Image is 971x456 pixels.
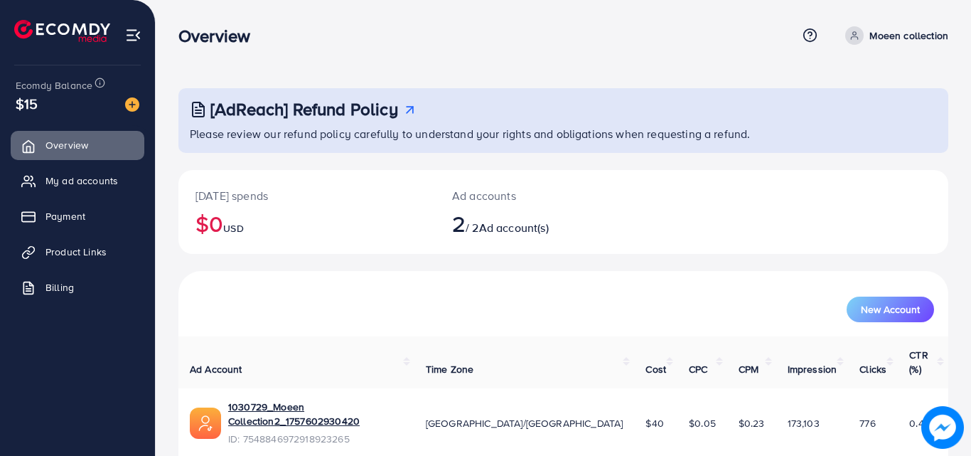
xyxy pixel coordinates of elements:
[14,20,110,42] img: logo
[452,207,466,240] span: 2
[16,93,38,114] span: $15
[788,416,820,430] span: 173,103
[178,26,262,46] h3: Overview
[190,362,242,376] span: Ad Account
[11,131,144,159] a: Overview
[859,362,886,376] span: Clicks
[426,362,473,376] span: Time Zone
[426,416,623,430] span: [GEOGRAPHIC_DATA]/[GEOGRAPHIC_DATA]
[11,202,144,230] a: Payment
[125,97,139,112] img: image
[45,209,85,223] span: Payment
[645,416,663,430] span: $40
[739,362,758,376] span: CPM
[909,348,928,376] span: CTR (%)
[921,406,964,449] img: image
[452,210,611,237] h2: / 2
[45,174,118,188] span: My ad accounts
[195,210,418,237] h2: $0
[869,27,948,44] p: Moeen collection
[689,416,716,430] span: $0.05
[228,432,403,446] span: ID: 7548846972918923265
[859,416,875,430] span: 776
[847,297,934,322] button: New Account
[210,99,398,120] h3: [AdReach] Refund Policy
[190,125,940,142] p: Please review our refund policy carefully to understand your rights and obligations when requesti...
[223,221,243,235] span: USD
[788,362,837,376] span: Impression
[45,245,107,259] span: Product Links
[16,78,92,92] span: Ecomdy Balance
[861,304,920,314] span: New Account
[195,187,418,204] p: [DATE] spends
[479,220,549,235] span: Ad account(s)
[645,362,666,376] span: Cost
[11,238,144,266] a: Product Links
[45,280,74,295] span: Billing
[190,408,221,439] img: ic-ads-acc.e4c84228.svg
[909,416,930,430] span: 0.45
[11,166,144,195] a: My ad accounts
[739,416,765,430] span: $0.23
[125,27,141,43] img: menu
[689,362,707,376] span: CPC
[228,400,403,429] a: 1030729_Moeen Collection2_1757602930420
[839,26,948,45] a: Moeen collection
[11,273,144,302] a: Billing
[45,138,88,152] span: Overview
[452,187,611,204] p: Ad accounts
